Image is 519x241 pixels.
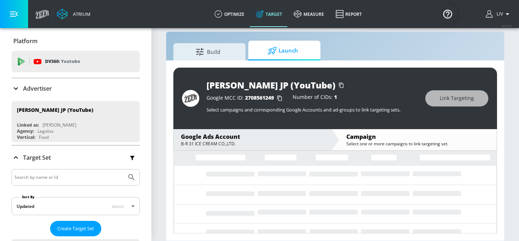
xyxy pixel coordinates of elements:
[207,106,418,113] p: Select campaigns and corresponding Google Accounts and ad-groups to link targeting sets.
[43,122,76,128] div: [PERSON_NAME]
[346,133,489,141] div: Campaign
[14,173,124,182] input: Search by name or Id
[12,31,140,51] div: Platform
[12,146,140,169] div: Target Set
[438,4,458,24] button: Open Resource Center
[207,79,336,91] div: [PERSON_NAME] JP (YouTube)
[494,12,503,17] span: login as: liv.ho@zefr.com
[17,122,39,128] div: Linked as:
[346,141,489,147] div: Select one or more campaigns to link targeting set.
[293,95,337,102] div: Number of CIDs:
[45,58,80,65] p: DV360:
[37,128,54,134] div: Legoliss
[250,1,288,27] a: Target
[70,11,90,17] div: Atrium
[502,24,512,28] span: v 4.25.4
[334,94,337,100] span: 1
[17,128,34,134] div: Agency:
[13,37,37,45] p: Platform
[12,101,140,142] div: [PERSON_NAME] JP (YouTube)Linked as:[PERSON_NAME]Agency:LegolissVertical:Food
[330,1,368,27] a: Report
[17,134,35,140] div: Vertical:
[181,141,324,147] div: B-R 31 ICE CREAM CO.,LTD.
[245,94,274,101] span: 2708561249
[61,58,80,65] p: Youtube
[23,154,51,162] p: Target Set
[39,134,49,140] div: Food
[181,133,324,141] div: Google Ads Account
[112,203,124,209] span: latest
[207,95,285,102] div: Google MCC ID:
[174,129,331,150] div: Google Ads AccountB-R 31 ICE CREAM CO.,LTD.
[486,10,512,18] button: Liv
[57,9,90,19] a: Atrium
[12,78,140,99] div: Advertiser
[181,43,235,60] span: Build
[23,85,52,92] p: Advertiser
[50,221,101,236] button: Create Target Set
[288,1,330,27] a: measure
[17,106,93,113] div: [PERSON_NAME] JP (YouTube)
[256,42,310,59] span: Launch
[57,224,94,233] span: Create Target Set
[209,1,250,27] a: optimize
[12,51,140,72] div: DV360: Youtube
[21,195,36,199] label: Sort By
[17,203,34,209] div: Updated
